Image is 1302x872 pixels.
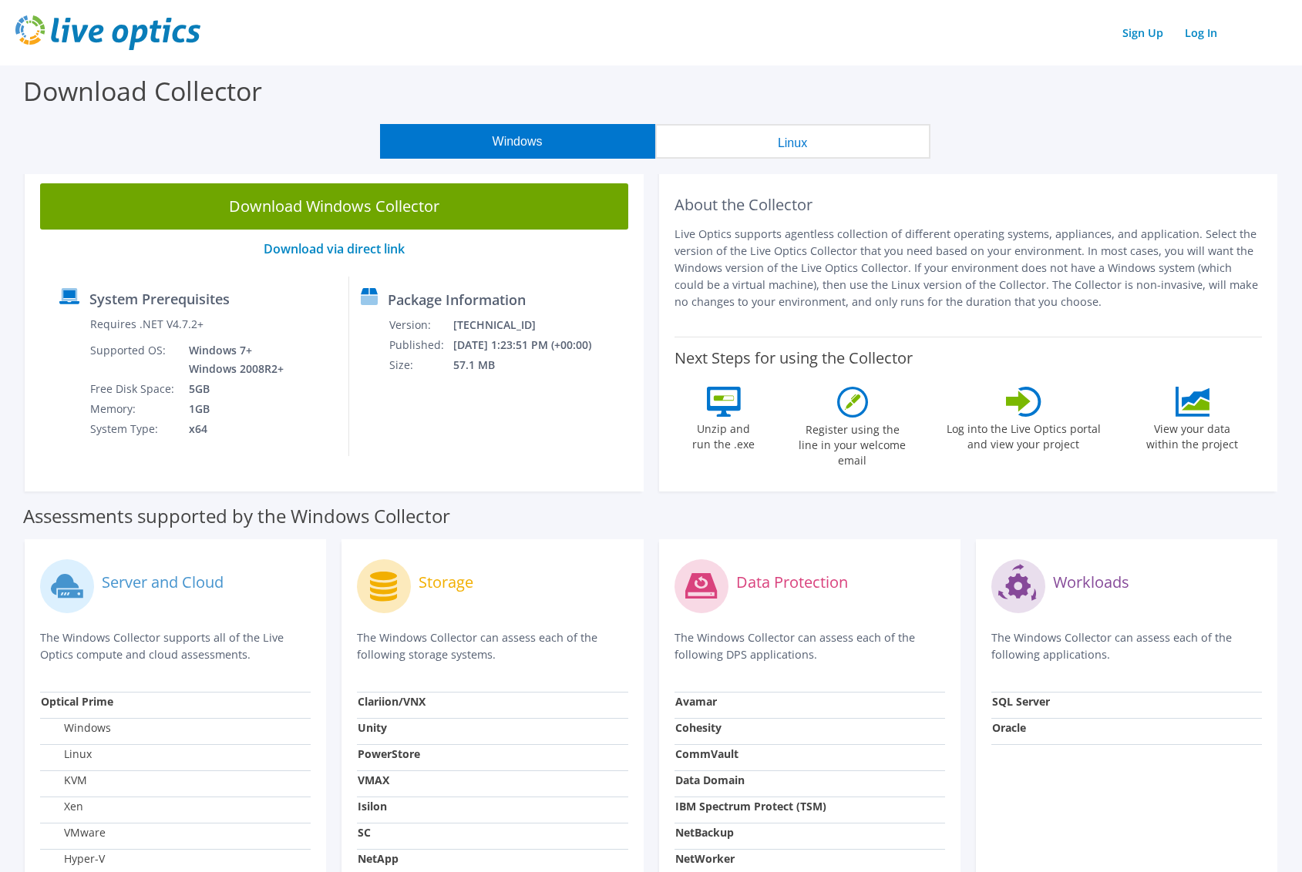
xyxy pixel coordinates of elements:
[358,799,387,813] strong: Isilon
[655,124,930,159] button: Linux
[41,851,105,867] label: Hyper-V
[389,355,453,375] td: Size:
[1053,575,1129,590] label: Workloads
[358,851,399,866] strong: NetApp
[675,746,738,761] strong: CommVault
[991,629,1262,663] p: The Windows Collector can assess each of the following applications.
[453,315,612,335] td: [TECHNICAL_ID]
[41,746,92,762] label: Linux
[23,508,450,524] label: Assessments supported by the Windows Collector
[675,694,717,709] strong: Avamar
[177,379,287,399] td: 5GB
[358,694,426,709] strong: Clariion/VNX
[389,315,453,335] td: Version:
[675,349,913,367] label: Next Steps for using the Collector
[946,417,1102,452] label: Log into the Live Optics portal and view your project
[89,379,177,399] td: Free Disk Space:
[1137,417,1248,452] label: View your data within the project
[358,720,387,735] strong: Unity
[40,629,311,663] p: The Windows Collector supports all of the Live Optics compute and cloud assessments.
[264,240,405,257] a: Download via direct link
[358,773,389,787] strong: VMAX
[15,15,200,50] img: live_optics_svg.svg
[89,291,230,307] label: System Prerequisites
[675,196,1263,214] h2: About the Collector
[1115,22,1171,44] a: Sign Up
[675,720,722,735] strong: Cohesity
[388,292,526,307] label: Package Information
[675,799,826,813] strong: IBM Spectrum Protect (TSM)
[992,694,1050,709] strong: SQL Server
[419,575,473,590] label: Storage
[89,399,177,419] td: Memory:
[41,799,83,814] label: Xen
[102,575,224,590] label: Server and Cloud
[389,335,453,355] td: Published:
[380,124,655,159] button: Windows
[41,773,87,788] label: KVM
[675,773,745,787] strong: Data Domain
[89,340,177,379] td: Supported OS:
[177,419,287,439] td: x64
[23,73,262,109] label: Download Collector
[41,694,113,709] strong: Optical Prime
[675,226,1263,310] p: Live Optics supports agentless collection of different operating systems, appliances, and applica...
[358,825,371,840] strong: SC
[453,335,612,355] td: [DATE] 1:23:51 PM (+00:00)
[358,746,420,761] strong: PowerStore
[795,418,910,468] label: Register using the line in your welcome email
[41,720,111,736] label: Windows
[357,629,627,663] p: The Windows Collector can assess each of the following storage systems.
[992,720,1026,735] strong: Oracle
[89,419,177,439] td: System Type:
[40,183,628,230] a: Download Windows Collector
[41,825,106,840] label: VMware
[675,825,734,840] strong: NetBackup
[675,851,735,866] strong: NetWorker
[675,629,945,663] p: The Windows Collector can assess each of the following DPS applications.
[177,399,287,419] td: 1GB
[736,575,848,590] label: Data Protection
[90,317,204,332] label: Requires .NET V4.7.2+
[688,417,759,452] label: Unzip and run the .exe
[1177,22,1225,44] a: Log In
[453,355,612,375] td: 57.1 MB
[177,340,287,379] td: Windows 7+ Windows 2008R2+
